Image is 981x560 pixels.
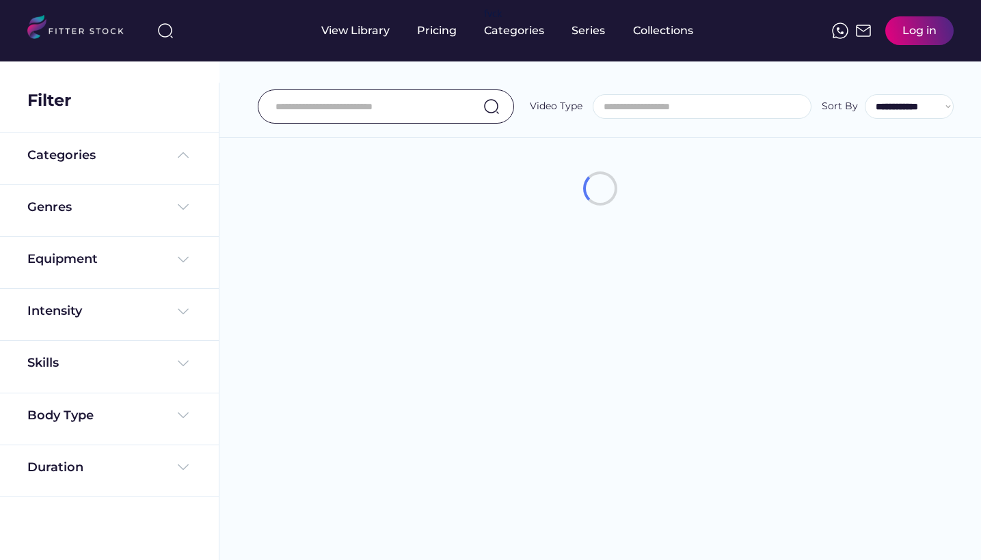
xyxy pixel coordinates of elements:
div: Pricing [417,23,457,38]
img: Frame%20%284%29.svg [175,407,191,423]
div: Intensity [27,303,82,320]
div: Equipment [27,251,98,268]
div: Collections [633,23,693,38]
div: Categories [27,147,96,164]
img: LOGO.svg [27,15,135,43]
div: Body Type [27,407,94,424]
div: Duration [27,459,83,476]
img: Frame%20%284%29.svg [175,303,191,320]
div: Genres [27,199,72,216]
img: Frame%20%284%29.svg [175,355,191,372]
div: fvck [484,7,502,20]
div: Skills [27,354,62,372]
img: Frame%20%284%29.svg [175,459,191,475]
img: Frame%2051.svg [855,23,872,39]
div: Filter [27,89,71,112]
div: Video Type [530,100,582,113]
div: Sort By [822,100,858,113]
div: Log in [902,23,937,38]
img: search-normal.svg [483,98,500,115]
img: Frame%20%284%29.svg [175,199,191,215]
div: Series [572,23,606,38]
div: Categories [484,23,544,38]
img: Frame%20%285%29.svg [175,147,191,163]
div: View Library [321,23,390,38]
img: meteor-icons_whatsapp%20%281%29.svg [832,23,848,39]
img: search-normal%203.svg [157,23,174,39]
img: Frame%20%284%29.svg [175,251,191,268]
